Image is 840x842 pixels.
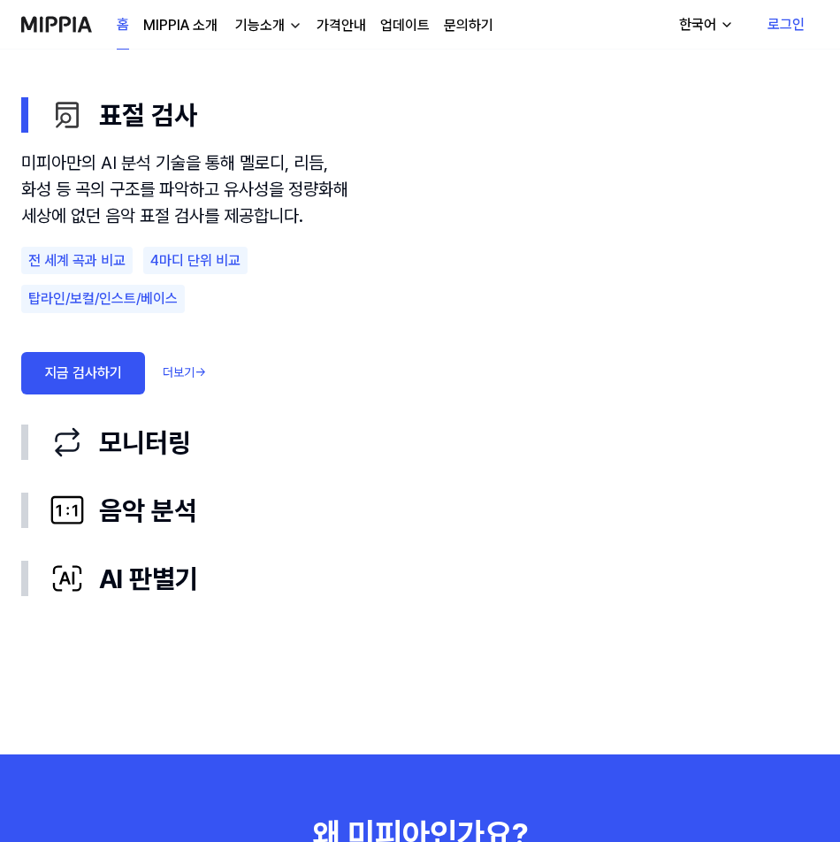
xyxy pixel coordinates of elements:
a: 문의하기 [444,15,493,36]
a: 지금 검사하기 [21,352,145,394]
div: 표절 검사 [50,96,819,135]
div: 전 세계 곡과 비교 [21,247,133,275]
img: down [288,19,302,33]
a: 더보기→ [163,364,206,382]
div: 미피아만의 AI 분석 기술을 통해 멜로디, 리듬, 화성 등 곡의 구조를 파악하고 유사성을 정량화해 세상에 없던 음악 표절 검사를 제공합니다. [21,149,359,229]
button: AI 판별기 [21,545,819,613]
a: 업데이트 [380,15,430,36]
a: 홈 [117,1,129,50]
a: 가격안내 [317,15,366,36]
button: 표절 검사 [21,81,819,149]
div: 기능소개 [232,15,288,36]
div: 모니터링 [50,423,819,463]
div: 음악 분석 [50,491,819,531]
div: 탑라인/보컬/인스트/베이스 [21,285,185,313]
div: AI 판별기 [50,559,819,599]
div: 표절 검사 [21,149,819,409]
div: 4마디 단위 비교 [143,247,248,275]
button: 모니터링 [21,409,819,477]
div: 한국어 [676,14,720,35]
a: MIPPIA 소개 [143,15,218,36]
button: 음악 분석 [21,477,819,545]
button: 한국어 [665,7,745,42]
button: 기능소개 [232,15,302,36]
